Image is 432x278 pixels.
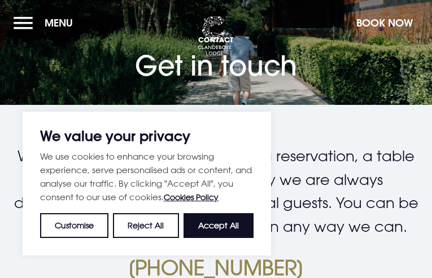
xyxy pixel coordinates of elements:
button: Book Now [351,11,418,35]
div: We value your privacy [23,112,271,255]
button: Accept All [184,213,254,238]
img: Clandeboye Lodge [198,16,232,56]
p: We use cookies to enhance your browsing experience, serve personalised ads or content, and analys... [40,149,254,204]
span: Menu [45,16,73,29]
button: Reject All [113,213,178,238]
a: Cookies Policy [164,192,219,202]
span: Contact [135,35,297,44]
button: Customise [40,213,108,238]
button: Menu [14,11,78,35]
p: We value your privacy [40,129,254,143]
p: Whether it's an event, a wedding, a reservation, a table booking or just a casual enquiry we are ... [14,144,418,238]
